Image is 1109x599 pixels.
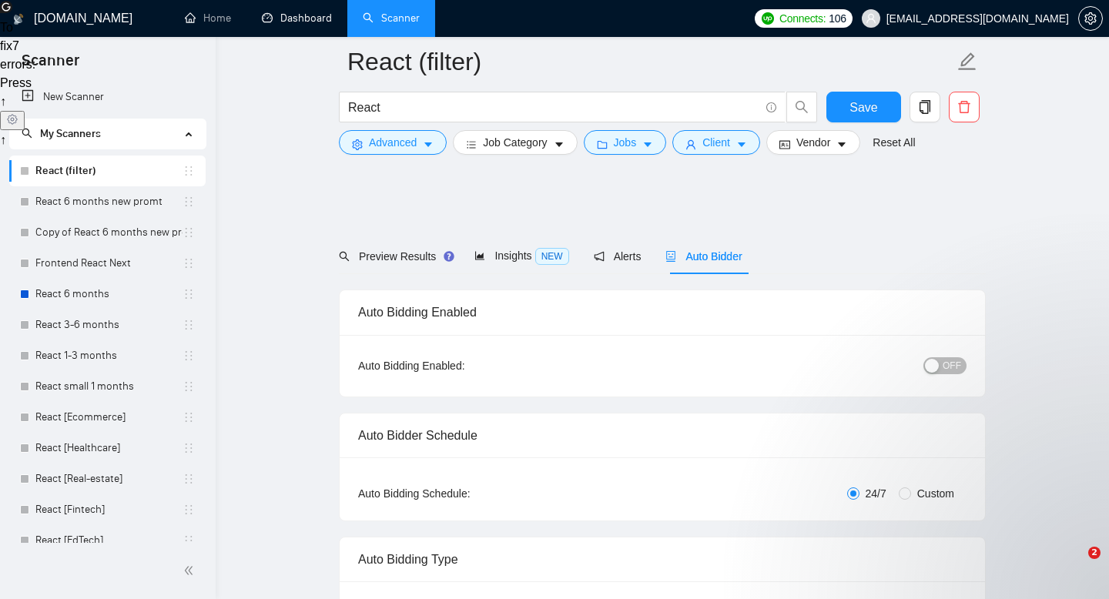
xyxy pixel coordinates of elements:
[9,494,206,525] li: React [Fintech]
[358,290,967,334] div: Auto Bidding Enabled
[358,485,561,502] div: Auto Bidding Schedule:
[183,534,195,547] span: holder
[183,411,195,423] span: holder
[183,563,199,578] span: double-left
[35,494,183,525] a: React [Fintech]
[9,433,206,463] li: React [Healthcare]
[943,357,961,374] span: OFF
[339,250,450,263] span: Preview Results
[35,248,183,279] a: Frontend React Next
[358,537,967,581] div: Auto Bidding Type
[35,310,183,340] a: React 3-6 months
[339,251,350,262] span: search
[474,249,568,262] span: Insights
[9,248,206,279] li: Frontend React Next
[9,186,206,217] li: React 6 months new promt
[183,257,195,269] span: holder
[183,350,195,362] span: holder
[535,248,569,265] span: NEW
[665,250,742,263] span: Auto Bidder
[594,250,642,263] span: Alerts
[9,217,206,248] li: Copy of React 6 months new promt
[1088,547,1101,559] span: 2
[35,217,183,248] a: Copy of React 6 months new promt
[35,279,183,310] a: React 6 months
[9,402,206,433] li: React [Ecommerce]
[9,279,206,310] li: React 6 months
[35,433,183,463] a: React [Healthcare]
[9,371,206,402] li: React small 1 months
[9,340,206,371] li: React 1-3 months
[183,165,195,177] span: holder
[35,156,183,186] a: React (filter)
[35,340,183,371] a: React 1-3 months
[9,525,206,556] li: React [EdTech]
[9,463,206,494] li: React [Real-estate]
[594,251,605,262] span: notification
[183,226,195,239] span: holder
[183,319,195,331] span: holder
[9,310,206,340] li: React 3-6 months
[665,251,676,262] span: robot
[442,249,456,263] div: Tooltip anchor
[358,357,561,374] div: Auto Bidding Enabled:
[35,402,183,433] a: React [Ecommerce]
[358,413,967,457] div: Auto Bidder Schedule
[183,504,195,516] span: holder
[474,250,485,261] span: area-chart
[183,288,195,300] span: holder
[35,371,183,402] a: React small 1 months
[35,525,183,556] a: React [EdTech]
[183,380,195,393] span: holder
[1057,547,1094,584] iframe: Intercom live chat
[183,442,195,454] span: holder
[183,473,195,485] span: holder
[9,156,206,186] li: React (filter)
[183,196,195,208] span: holder
[35,463,183,494] a: React [Real-estate]
[35,186,183,217] a: React 6 months new promt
